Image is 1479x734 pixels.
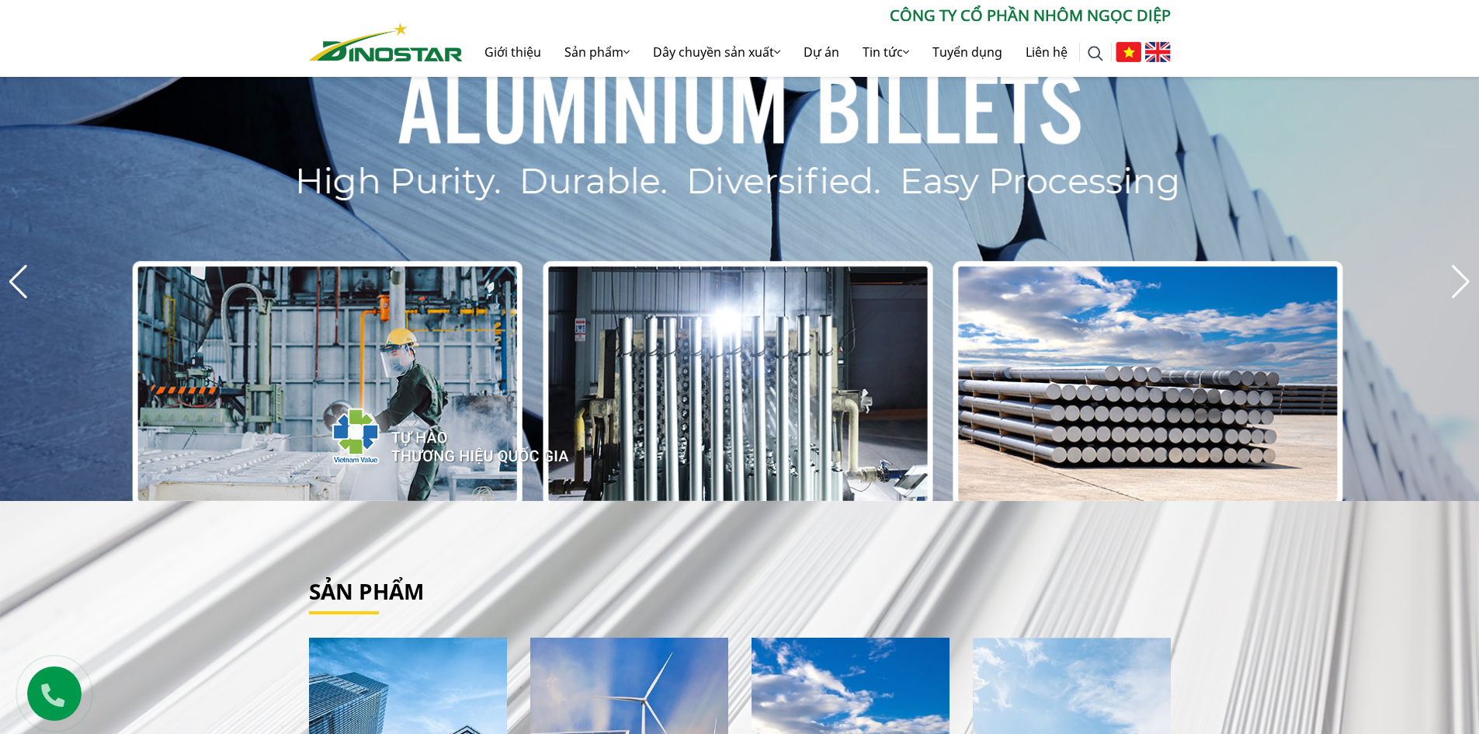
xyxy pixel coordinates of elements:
[473,27,553,77] a: Giới thiệu
[1088,46,1103,61] img: search
[463,4,1171,27] p: CÔNG TY CỔ PHẦN NHÔM NGỌC DIỆP
[553,27,641,77] a: Sản phẩm
[1014,27,1079,77] a: Liên hệ
[1450,265,1471,299] div: Next slide
[8,265,29,299] div: Previous slide
[792,27,851,77] a: Dự án
[1145,42,1171,62] img: English
[286,380,571,485] img: thqg
[641,27,792,77] a: Dây chuyền sản xuất
[309,576,424,606] a: Sản phẩm
[309,19,463,61] a: Nhôm Dinostar
[921,27,1014,77] a: Tuyển dụng
[851,27,921,77] a: Tin tức
[1116,42,1141,62] img: Tiếng Việt
[309,23,463,61] img: Nhôm Dinostar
